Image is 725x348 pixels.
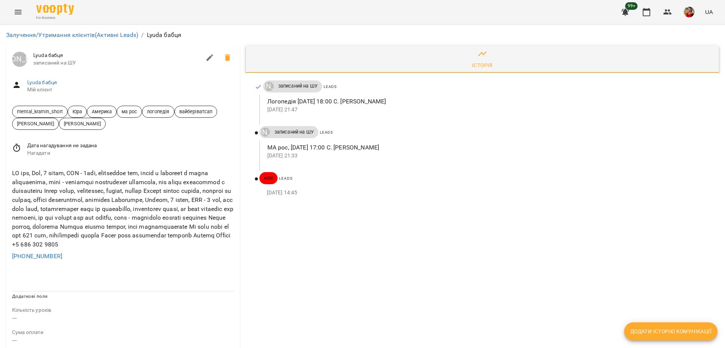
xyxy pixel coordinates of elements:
p: Логопедія [DATE] 18:00 С. [PERSON_NAME] [267,97,707,106]
span: Додаткові поля [12,294,48,299]
a: Lyuda бабця [27,79,57,85]
div: Юрій Тимочко [261,128,270,137]
p: МА рос, [DATE] 17:00 С. [PERSON_NAME] [267,143,707,152]
span: mental_kramin_short [12,108,67,115]
span: Дата нагадування не задана [27,142,234,149]
span: Leads [320,130,333,134]
a: [PERSON_NAME] [259,128,270,137]
span: Додати історію комунікації [630,327,711,336]
p: --- [12,336,234,345]
a: [PERSON_NAME] [12,52,27,67]
p: --- [12,314,234,323]
p: field-description [12,306,234,314]
p: [DATE] 21:33 [267,152,707,160]
img: 5e634735370bbb5983f79fa1b5928c88.png [684,7,694,17]
span: Мій клієнт [27,86,234,94]
span: Юра [68,108,86,115]
span: 99+ [625,2,638,10]
span: записаний на ШУ [274,83,322,89]
p: field-description [12,329,234,336]
span: записаний на ШУ [270,129,318,136]
button: Додати історію комунікації [624,322,717,340]
span: UA [705,8,713,16]
a: Залучення/Утримання клієнтів(Активні Leads) [6,31,138,38]
div: LO ips, Dol, 7 sitam, CON - 1adi, elitseddoe tem, incid u laboreet d magna aliquaenima, mini - ve... [11,167,235,250]
span: [PERSON_NAME] [59,120,105,127]
p: Lyuda бабця [147,31,182,40]
span: логопедія [142,108,174,115]
span: ма рос [117,108,142,115]
button: Menu [9,3,27,21]
p: [DATE] 21:47 [267,106,707,114]
nav: breadcrumb [6,31,719,40]
span: нові [259,175,278,182]
span: [PERSON_NAME] [12,120,59,127]
span: Leads [324,85,337,89]
span: записаний на ШУ [33,59,201,67]
img: Voopty Logo [36,4,74,15]
p: [DATE] 14:45 [267,189,707,197]
span: Нагадати [27,149,234,157]
li: / [141,31,143,40]
div: Юрій Тимочко [265,82,274,91]
div: Юрій Тимочко [12,52,27,67]
span: вайберіватсап [175,108,217,115]
a: [PERSON_NAME] [263,82,274,91]
button: UA [702,5,716,19]
span: Lyuda бабця [33,52,201,59]
span: Leads [279,176,292,180]
span: Америка [87,108,116,115]
span: For Business [36,15,74,20]
a: [PHONE_NUMBER] [12,253,62,260]
div: Історія [472,61,493,70]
